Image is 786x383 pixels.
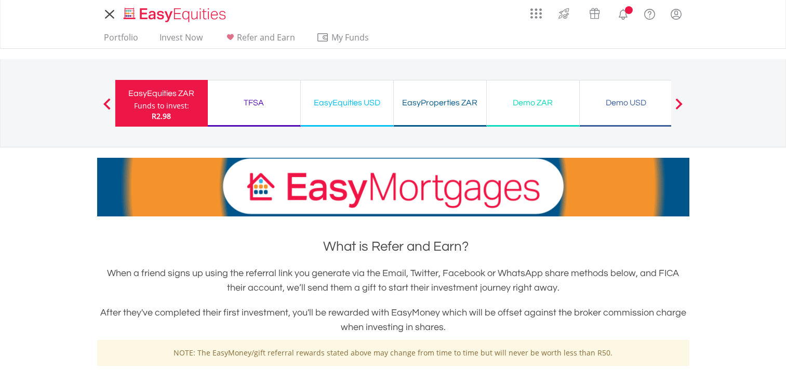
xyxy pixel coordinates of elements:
a: Portfolio [100,32,142,48]
img: EasyEquities_Logo.png [122,6,230,23]
img: EasyMortage Promotion Banner [97,158,689,216]
p: NOTE: The EasyMoney/gift referral rewards stated above may change from time to time but will neve... [105,348,682,358]
a: FAQ's and Support [636,3,663,23]
div: EasyProperties ZAR [400,95,480,110]
img: grid-menu-icon.svg [530,8,542,19]
a: Vouchers [579,3,610,22]
img: vouchers-v2.svg [586,5,603,22]
a: AppsGrid [524,3,549,19]
button: Previous [97,103,117,114]
h3: When a friend signs up using the referral link you generate via the Email, Twitter, Facebook or W... [97,266,689,295]
h3: After they've completed their first investment, you'll be rewarded with EasyMoney which will be o... [97,306,689,335]
span: What is Refer and Earn? [323,240,469,253]
span: My Funds [316,31,384,44]
div: Demo ZAR [493,95,573,110]
div: EasyEquities USD [307,95,387,110]
a: Notifications [610,3,636,23]
div: TFSA [214,95,294,110]
span: Refer and Earn [237,32,295,43]
div: Demo USD [586,95,666,110]
button: Next [669,103,689,114]
img: thrive-v2.svg [555,5,572,22]
a: Refer and Earn [220,32,299,48]
a: Home page [119,3,230,23]
span: R2.98 [152,111,171,121]
a: Invest Now [155,32,207,48]
a: My Profile [663,3,689,25]
div: Funds to invest: [134,101,189,111]
div: EasyEquities ZAR [122,86,202,101]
